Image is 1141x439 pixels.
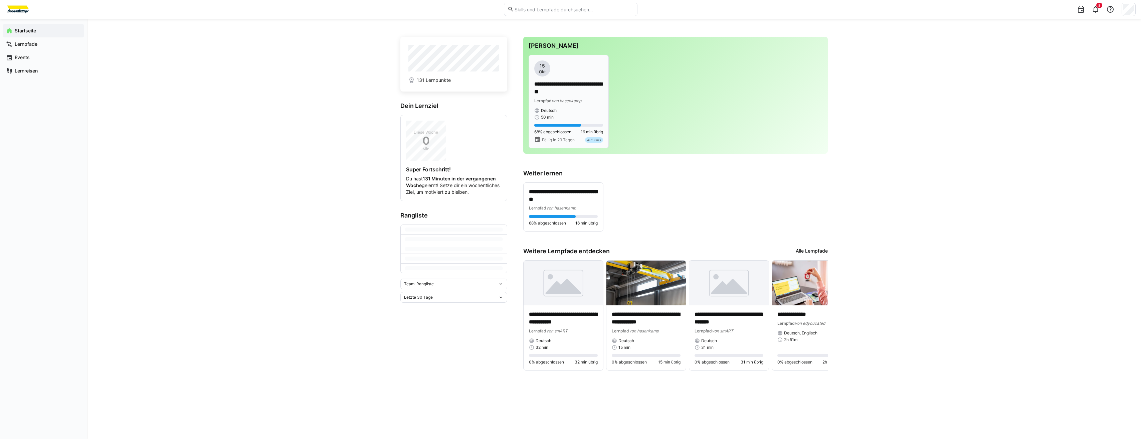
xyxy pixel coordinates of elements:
[695,359,730,365] span: 0% abgeschlossen
[712,328,733,333] span: von smART
[529,359,564,365] span: 0% abgeschlossen
[546,205,576,210] span: von hasenkamp
[585,137,603,143] div: Auf Kurs
[575,359,598,365] span: 32 min übrig
[777,321,795,326] span: Lernpfad
[534,129,571,135] span: 68% abgeschlossen
[612,359,647,365] span: 0% abgeschlossen
[529,328,546,333] span: Lernpfad
[658,359,681,365] span: 15 min übrig
[529,221,566,226] span: 68% abgeschlossen
[540,62,545,69] span: 15
[1098,3,1100,7] span: 8
[618,338,634,343] span: Deutsch
[523,170,828,177] h3: Weiter lernen
[701,338,717,343] span: Deutsch
[400,212,507,219] h3: Rangliste
[796,248,828,255] a: Alle Lernpfade
[400,102,507,110] h3: Dein Lernziel
[541,108,557,113] span: Deutsch
[795,321,825,326] span: von edyoucated
[514,6,633,12] input: Skills und Lernpfade durchsuchen…
[523,248,610,255] h3: Weitere Lernpfade entdecken
[629,328,659,333] span: von hasenkamp
[581,129,603,135] span: 16 min übrig
[575,221,598,226] span: 16 min übrig
[772,261,851,305] img: image
[539,69,546,75] span: Okt
[546,328,568,333] span: von smART
[784,337,797,342] span: 2h 51m
[541,115,554,120] span: 50 min
[695,328,712,333] span: Lernpfad
[618,345,630,350] span: 15 min
[529,205,546,210] span: Lernpfad
[529,42,822,49] h3: [PERSON_NAME]
[606,261,686,305] img: image
[552,98,581,103] span: von hasenkamp
[534,98,552,103] span: Lernpfad
[406,166,502,173] h4: Super Fortschritt!
[536,345,548,350] span: 32 min
[417,77,451,84] span: 131 Lernpunkte
[536,338,551,343] span: Deutsch
[406,175,502,195] p: Du hast gelernt! Setze dir ein wöchentliches Ziel, um motiviert zu bleiben.
[404,281,434,287] span: Team-Rangliste
[689,261,769,305] img: image
[612,328,629,333] span: Lernpfad
[542,137,575,143] span: Fällig in 29 Tagen
[822,359,846,365] span: 2h 51m übrig
[406,176,496,188] strong: 131 Minuten in der vergangenen Woche
[524,261,603,305] img: image
[784,330,817,336] span: Deutsch, Englisch
[404,295,433,300] span: Letzte 30 Tage
[777,359,812,365] span: 0% abgeschlossen
[701,345,714,350] span: 31 min
[741,359,763,365] span: 31 min übrig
